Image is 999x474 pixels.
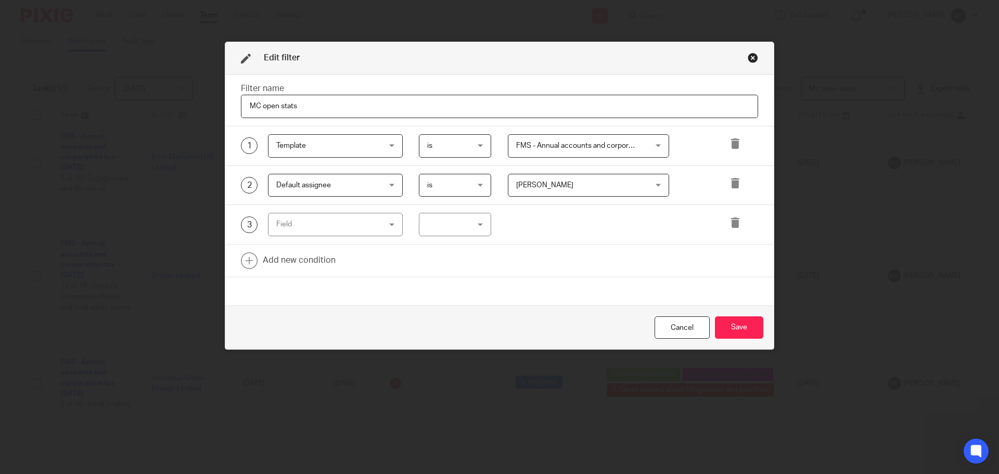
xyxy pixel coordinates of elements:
span: Template [276,142,306,149]
div: Close this dialog window [655,316,710,339]
div: 3 [241,216,258,233]
span: [PERSON_NAME] [516,182,573,189]
span: FMS - Annual accounts and corporation tax [516,142,656,149]
span: Default assignee [276,182,331,189]
div: Field [276,213,377,235]
span: Edit filter [264,54,300,62]
span: is [427,182,432,189]
div: 1 [241,137,258,154]
div: Close this dialog window [748,53,758,63]
div: 2 [241,177,258,194]
input: Filter name [241,95,758,118]
button: Save [715,316,763,339]
label: Filter name [241,84,284,93]
span: is [427,142,432,149]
